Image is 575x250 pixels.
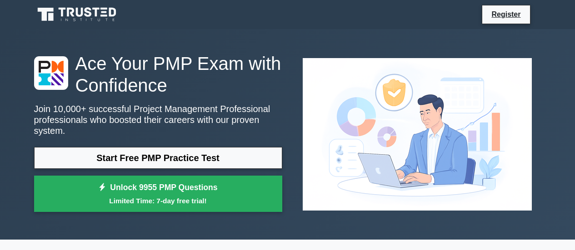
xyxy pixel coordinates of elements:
[34,53,282,96] h1: Ace Your PMP Exam with Confidence
[45,196,271,206] small: Limited Time: 7-day free trial!
[486,9,526,20] a: Register
[34,147,282,169] a: Start Free PMP Practice Test
[34,176,282,212] a: Unlock 9955 PMP QuestionsLimited Time: 7-day free trial!
[295,51,539,218] img: Project Management Professional Preview
[34,103,282,136] p: Join 10,000+ successful Project Management Professional professionals who boosted their careers w...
